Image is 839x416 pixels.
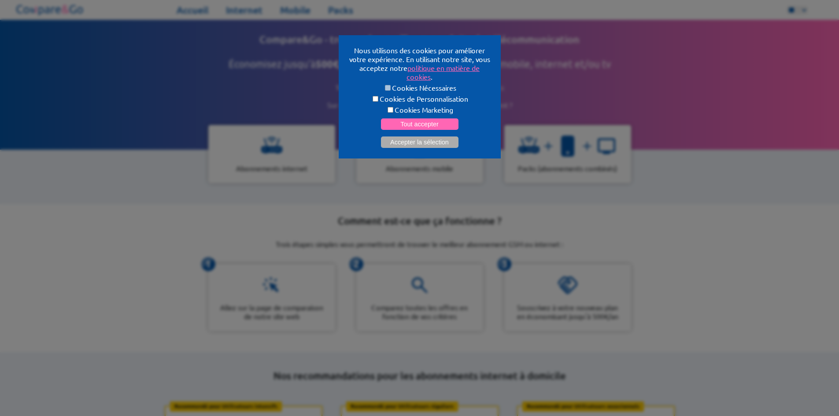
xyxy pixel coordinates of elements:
label: Cookies Marketing [349,105,490,114]
label: Cookies Nécessaires [349,83,490,92]
input: Cookies de Personnalisation [373,96,378,102]
input: Cookies Marketing [388,107,393,113]
button: Accepter la sélection [381,136,458,148]
input: Cookies Nécessaires [385,85,391,91]
label: Cookies de Personnalisation [349,94,490,103]
button: Tout accepter [381,118,458,130]
a: politique en matière de cookies [407,63,480,81]
p: Nous utilisons des cookies pour améliorer votre expérience. En utilisant notre site, vous accepte... [349,46,490,81]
